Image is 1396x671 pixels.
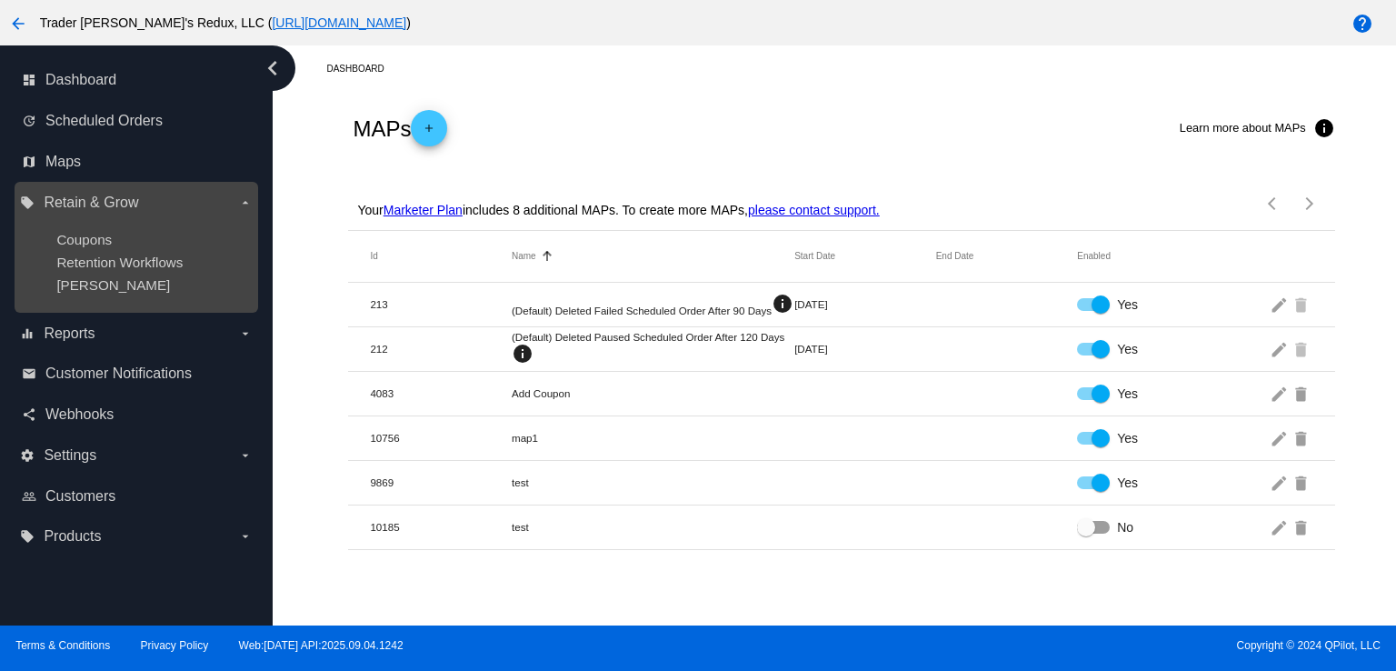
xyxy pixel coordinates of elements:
[1270,468,1291,496] mat-icon: edit
[384,203,463,217] a: Marketer Plan
[141,639,209,652] a: Privacy Policy
[512,343,533,365] mat-icon: info
[1291,335,1313,363] mat-icon: delete
[1117,518,1133,536] span: No
[370,521,512,533] mat-cell: 10185
[258,54,287,83] i: chevron_left
[370,298,512,310] mat-cell: 213
[22,73,36,87] i: dashboard
[20,448,35,463] i: settings
[45,366,192,382] span: Customer Notifications
[22,482,253,511] a: people_outline Customers
[238,326,253,341] i: arrow_drop_down
[272,15,406,30] a: [URL][DOMAIN_NAME]
[794,251,835,262] button: Change sorting for StartDateUtc
[56,255,183,270] a: Retention Workflows
[1270,424,1291,452] mat-icon: edit
[713,639,1381,652] span: Copyright © 2024 QPilot, LLC
[370,251,377,262] button: Change sorting for Id
[1291,468,1313,496] mat-icon: delete
[20,195,35,210] i: local_offer
[1117,474,1138,492] span: Yes
[20,529,35,544] i: local_offer
[20,326,35,341] i: equalizer
[22,359,253,388] a: email Customer Notifications
[22,114,36,128] i: update
[370,476,512,488] mat-cell: 9869
[15,639,110,652] a: Terms & Conditions
[22,407,36,422] i: share
[238,448,253,463] i: arrow_drop_down
[1270,290,1291,318] mat-icon: edit
[512,521,794,533] mat-cell: test
[1291,185,1328,222] button: Next page
[1270,379,1291,407] mat-icon: edit
[1117,429,1138,447] span: Yes
[512,331,794,366] mat-cell: (Default) Deleted Paused Scheduled Order After 120 Days
[22,155,36,169] i: map
[44,528,101,545] span: Products
[22,147,253,176] a: map Maps
[1077,251,1111,262] button: Change sorting for Enabled
[512,251,536,262] button: Change sorting for Name
[1117,295,1138,314] span: Yes
[1291,379,1313,407] mat-icon: delete
[22,106,253,135] a: update Scheduled Orders
[45,488,115,505] span: Customers
[1291,290,1313,318] mat-icon: delete
[1291,424,1313,452] mat-icon: delete
[1351,13,1373,35] mat-icon: help
[239,639,404,652] a: Web:[DATE] API:2025.09.04.1242
[22,489,36,504] i: people_outline
[794,343,936,355] mat-cell: [DATE]
[1117,340,1138,358] span: Yes
[1270,335,1291,363] mat-icon: edit
[357,203,879,217] p: Your includes 8 additional MAPs. To create more MAPs,
[238,195,253,210] i: arrow_drop_down
[370,343,512,355] mat-cell: 212
[7,13,29,35] mat-icon: arrow_back
[512,387,794,399] mat-cell: Add Coupon
[512,476,794,488] mat-cell: test
[44,325,95,342] span: Reports
[1180,121,1306,135] span: Learn more about MAPs
[44,447,96,464] span: Settings
[44,195,138,211] span: Retain & Grow
[418,122,440,144] mat-icon: add
[45,154,81,170] span: Maps
[794,298,936,310] mat-cell: [DATE]
[56,232,112,247] a: Coupons
[1117,385,1138,403] span: Yes
[22,400,253,429] a: share Webhooks
[40,15,411,30] span: Trader [PERSON_NAME]'s Redux, LLC ( )
[748,203,880,217] a: please contact support.
[512,293,794,316] mat-cell: (Default) Deleted Failed Scheduled Order After 90 Days
[353,110,447,146] h2: MAPs
[1313,117,1335,139] mat-icon: info
[45,406,114,423] span: Webhooks
[22,366,36,381] i: email
[1270,513,1291,541] mat-icon: edit
[370,432,512,444] mat-cell: 10756
[936,251,974,262] button: Change sorting for EndDateUtc
[238,529,253,544] i: arrow_drop_down
[772,293,793,315] mat-icon: info
[1255,185,1291,222] button: Previous page
[1291,513,1313,541] mat-icon: delete
[45,113,163,129] span: Scheduled Orders
[22,65,253,95] a: dashboard Dashboard
[326,55,400,83] a: Dashboard
[45,72,116,88] span: Dashboard
[512,432,794,444] mat-cell: map1
[56,277,170,293] a: [PERSON_NAME]
[370,387,512,399] mat-cell: 4083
